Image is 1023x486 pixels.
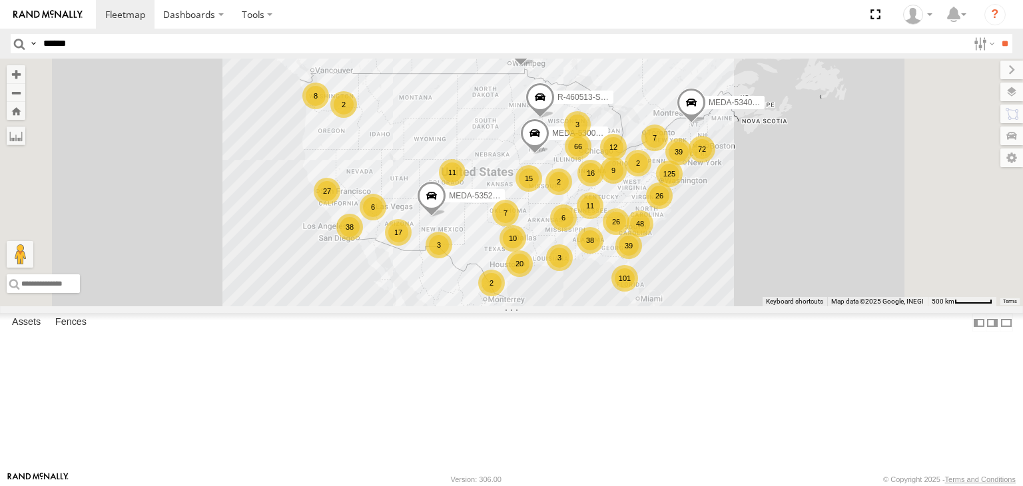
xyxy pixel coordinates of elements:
[557,93,617,103] span: R-460513-Swing
[5,314,47,332] label: Assets
[49,314,93,332] label: Fences
[615,232,642,259] div: 39
[945,475,1016,483] a: Terms and Conditions
[500,225,526,252] div: 10
[883,475,1016,483] div: © Copyright 2025 -
[600,134,627,160] div: 12
[1003,299,1017,304] a: Terms (opens in new tab)
[665,138,692,165] div: 39
[552,128,621,138] span: MEDA-530002-Roll
[932,298,954,305] span: 500 km
[439,159,466,186] div: 11
[7,65,25,83] button: Zoom in
[627,210,653,237] div: 48
[600,157,627,184] div: 9
[656,160,683,187] div: 125
[565,133,591,160] div: 66
[641,124,668,151] div: 7
[564,111,591,138] div: 3
[7,83,25,102] button: Zoom out
[478,270,505,296] div: 2
[314,178,340,204] div: 27
[550,204,577,231] div: 6
[1000,313,1013,332] label: Hide Summary Table
[545,168,572,195] div: 2
[7,241,33,268] button: Drag Pegman onto the map to open Street View
[898,5,937,25] div: Kali Visiko
[984,4,1006,25] i: ?
[1000,148,1023,167] label: Map Settings
[7,473,69,486] a: Visit our Website
[336,214,363,240] div: 38
[766,297,823,306] button: Keyboard shortcuts
[928,297,996,306] button: Map Scale: 500 km per 53 pixels
[689,136,715,162] div: 72
[449,191,517,200] span: MEDA-535213-Roll
[7,126,25,145] label: Measure
[302,83,329,109] div: 8
[492,200,519,226] div: 7
[986,313,999,332] label: Dock Summary Table to the Right
[611,265,638,292] div: 101
[968,34,997,53] label: Search Filter Options
[577,192,603,219] div: 11
[709,98,777,107] span: MEDA-534010-Roll
[28,34,39,53] label: Search Query
[7,102,25,120] button: Zoom Home
[385,219,412,246] div: 17
[577,227,603,254] div: 38
[972,313,986,332] label: Dock Summary Table to the Left
[646,182,673,209] div: 26
[625,150,651,176] div: 2
[426,232,452,258] div: 3
[360,194,386,220] div: 6
[330,91,357,118] div: 2
[546,244,573,271] div: 3
[13,10,83,19] img: rand-logo.svg
[577,160,604,186] div: 16
[515,165,542,192] div: 15
[603,208,629,235] div: 26
[506,250,533,277] div: 20
[451,475,502,483] div: Version: 306.00
[831,298,924,305] span: Map data ©2025 Google, INEGI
